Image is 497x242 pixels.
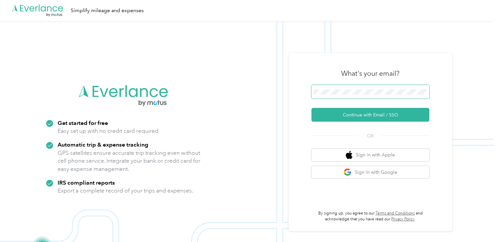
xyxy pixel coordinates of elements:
button: google logoSign in with Google [311,166,429,179]
span: OR [359,132,382,139]
strong: IRS compliant reports [58,179,115,186]
div: Simplify mileage and expenses [71,7,144,15]
h3: What's your email? [341,69,399,78]
strong: Get started for free [58,119,108,126]
a: Terms and Conditions [376,211,415,216]
p: By signing up, you agree to our and acknowledge that you have read our . [311,211,429,222]
img: google logo [343,168,352,176]
img: apple logo [346,151,352,159]
p: Export a complete record of your trips and expenses. [58,187,193,195]
button: apple logoSign in with Apple [311,149,429,161]
a: Privacy Policy [391,217,414,222]
button: Continue with Email / SSO [311,108,429,122]
p: GPS satellites ensure accurate trip tracking even without cell phone service. Integrate your bank... [58,149,201,173]
strong: Automatic trip & expense tracking [58,141,148,148]
p: Easy set up with no credit card required [58,127,158,135]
